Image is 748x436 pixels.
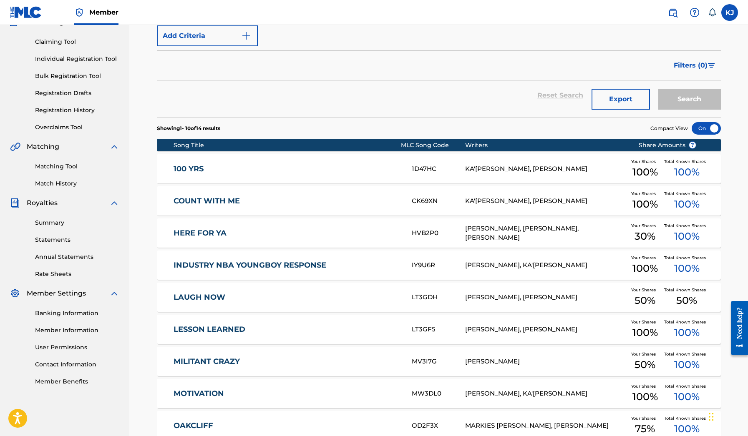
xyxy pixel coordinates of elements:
[35,270,119,278] a: Rate Sheets
[35,38,119,46] a: Claiming Tool
[174,141,401,150] div: Song Title
[35,343,119,352] a: User Permissions
[35,326,119,335] a: Member Information
[109,198,119,208] img: expand
[635,229,655,244] span: 30 %
[27,142,59,152] span: Matching
[686,4,703,21] div: Help
[674,197,700,212] span: 100 %
[465,357,626,366] div: [PERSON_NAME]
[674,229,700,244] span: 100 %
[174,421,400,431] a: OAKCLIFF
[35,218,119,227] a: Summary
[708,8,716,17] div: Notifications
[674,357,700,372] span: 100 %
[664,415,709,421] span: Total Known Shares
[174,228,400,238] a: HERE FOR YA
[465,293,626,302] div: [PERSON_NAME], [PERSON_NAME]
[465,421,626,431] div: MARKIES [PERSON_NAME], [PERSON_NAME]
[664,190,709,197] span: Total Known Shares
[27,198,58,208] span: Royalties
[35,179,119,188] a: Match History
[412,228,465,238] div: HVB2P0
[465,141,626,150] div: Writers
[35,106,119,115] a: Registration History
[10,6,42,18] img: MLC Logo
[27,288,86,298] span: Member Settings
[709,404,714,429] div: Drag
[664,255,709,261] span: Total Known Shares
[664,351,709,357] span: Total Known Shares
[35,309,119,318] a: Banking Information
[74,8,84,18] img: Top Rightsholder
[664,383,709,389] span: Total Known Shares
[689,142,696,148] span: ?
[174,325,400,334] a: LESSON LEARNED
[412,325,465,334] div: LT3GF5
[241,31,251,41] img: 9d2ae6d4665cec9f34b9.svg
[35,123,119,132] a: Overclaims Tool
[631,415,659,421] span: Your Shares
[664,223,709,229] span: Total Known Shares
[632,197,658,212] span: 100 %
[725,293,748,362] iframe: Resource Center
[412,196,465,206] div: CK69XN
[412,261,465,270] div: IY9U6R
[465,224,626,243] div: [PERSON_NAME], [PERSON_NAME], [PERSON_NAME]
[35,377,119,386] a: Member Benefits
[665,4,681,21] a: Public Search
[674,261,700,276] span: 100 %
[635,357,655,372] span: 50 %
[631,383,659,389] span: Your Shares
[592,89,650,110] button: Export
[631,158,659,165] span: Your Shares
[35,360,119,369] a: Contact Information
[89,8,118,17] span: Member
[10,288,20,298] img: Member Settings
[412,293,465,302] div: LT3GDH
[157,125,220,132] p: Showing 1 - 10 of 14 results
[635,293,655,308] span: 50 %
[674,165,700,180] span: 100 %
[674,325,700,340] span: 100 %
[650,125,688,132] span: Compact View
[412,389,465,398] div: MW3DL0
[676,293,697,308] span: 50 %
[35,72,119,80] a: Bulk Registration Tool
[109,142,119,152] img: expand
[465,196,626,206] div: KA'[PERSON_NAME], [PERSON_NAME]
[631,351,659,357] span: Your Shares
[632,261,658,276] span: 100 %
[632,165,658,180] span: 100 %
[174,293,400,302] a: LAUGH NOW
[632,325,658,340] span: 100 %
[632,389,658,404] span: 100 %
[10,142,20,152] img: Matching
[706,396,748,436] iframe: Chat Widget
[631,319,659,325] span: Your Shares
[465,261,626,270] div: [PERSON_NAME], KA'[PERSON_NAME]
[631,287,659,293] span: Your Shares
[669,55,721,76] button: Filters (0)
[631,255,659,261] span: Your Shares
[412,164,465,174] div: 1D47HC
[465,389,626,398] div: [PERSON_NAME], KA'[PERSON_NAME]
[465,164,626,174] div: KA'[PERSON_NAME], [PERSON_NAME]
[412,357,465,366] div: MV3I7G
[35,236,119,244] a: Statements
[35,55,119,63] a: Individual Registration Tool
[639,141,696,150] span: Share Amounts
[174,196,400,206] a: COUNT WITH ME
[174,389,400,398] a: MOTIVATION
[35,253,119,261] a: Annual Statements
[174,164,400,174] a: 100 YRS
[401,141,465,150] div: MLC Song Code
[631,190,659,197] span: Your Shares
[668,8,678,18] img: search
[674,60,708,70] span: Filters ( 0 )
[674,389,700,404] span: 100 %
[664,319,709,325] span: Total Known Shares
